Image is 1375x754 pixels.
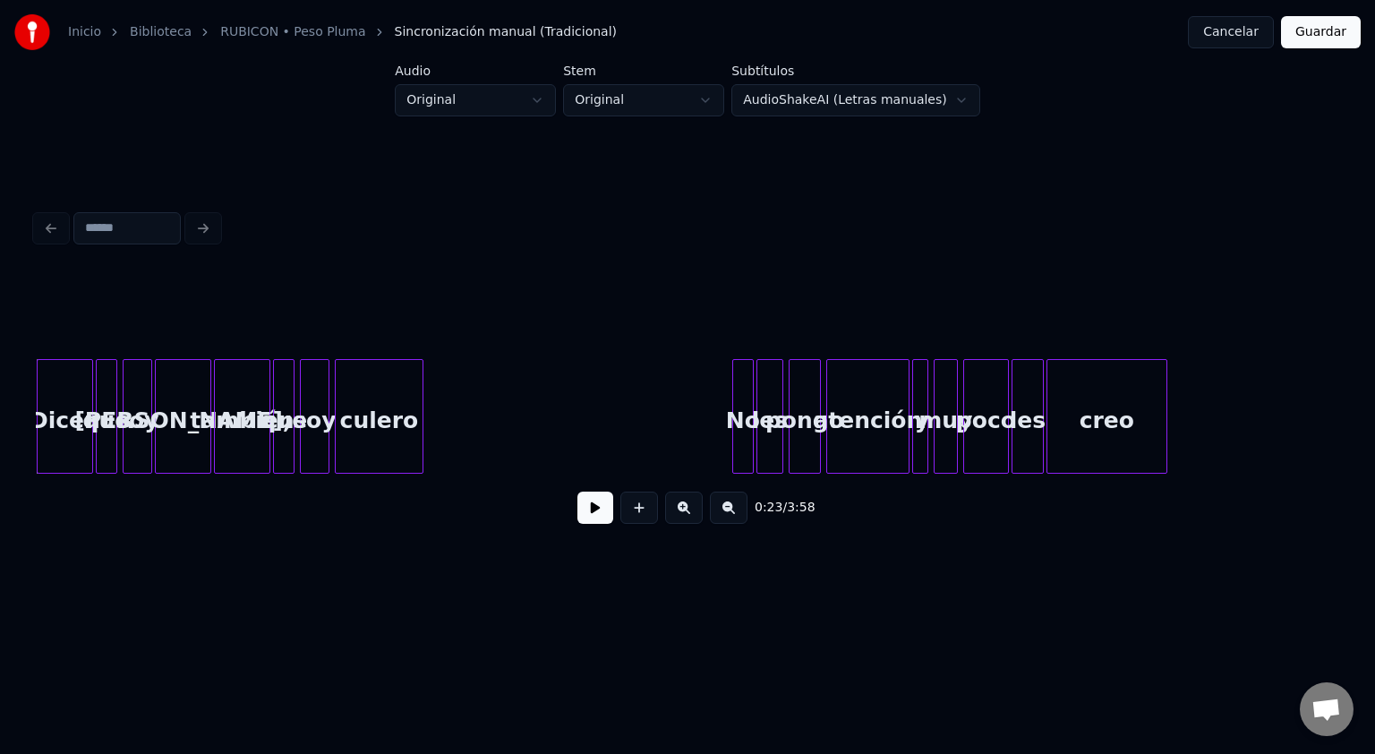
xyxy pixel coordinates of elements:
a: Inicio [68,23,101,41]
a: RUBICON • Peso Pluma [220,23,365,41]
div: / [755,499,798,517]
nav: breadcrumb [68,23,617,41]
button: Cancelar [1188,16,1274,48]
a: Open chat [1300,682,1354,736]
label: Audio [395,64,556,77]
button: Guardar [1281,16,1361,48]
img: youka [14,14,50,50]
span: 0:23 [755,499,782,517]
a: Biblioteca [130,23,192,41]
label: Stem [563,64,724,77]
label: Subtítulos [731,64,980,77]
span: Sincronización manual (Tradicional) [395,23,617,41]
span: 3:58 [787,499,815,517]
